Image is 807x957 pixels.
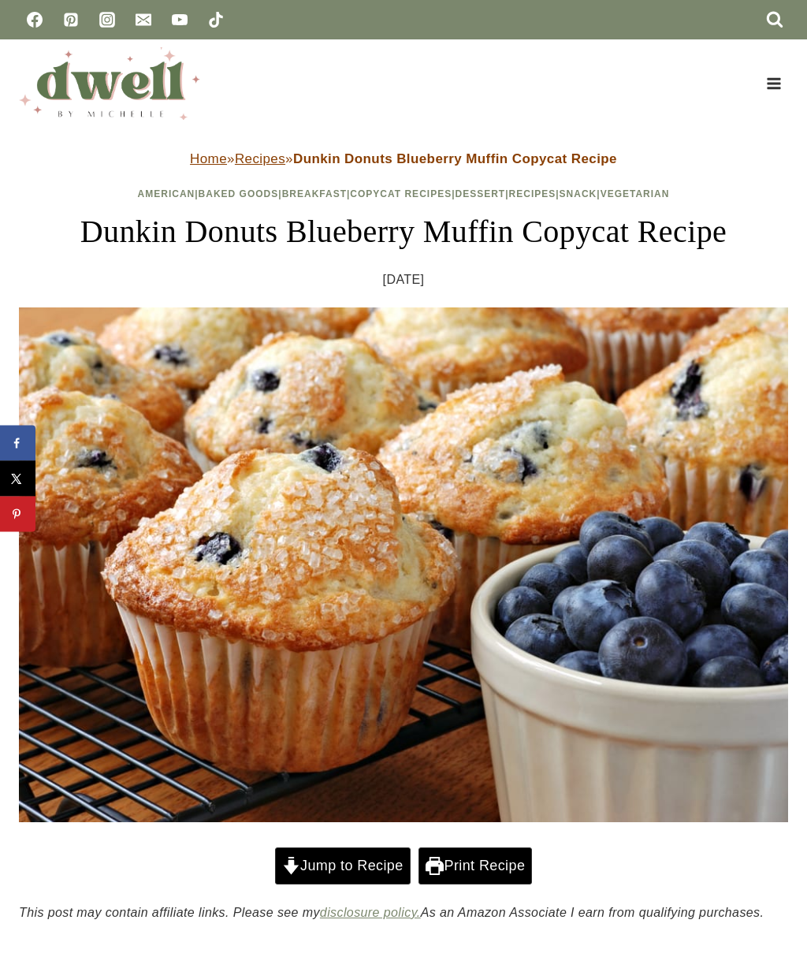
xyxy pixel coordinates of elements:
a: Home [190,151,227,166]
a: Dessert [456,188,506,199]
img: DWELL by michelle [19,47,200,120]
a: Jump to Recipe [275,847,411,884]
span: | | | | | | | [138,188,670,199]
button: Open menu [759,71,788,95]
a: TikTok [200,4,232,35]
a: Copycat Recipes [350,188,452,199]
time: [DATE] [383,268,425,292]
a: Email [128,4,159,35]
a: YouTube [164,4,195,35]
a: Baked Goods [199,188,279,199]
button: View Search Form [761,6,788,33]
strong: Dunkin Donuts Blueberry Muffin Copycat Recipe [293,151,617,166]
a: Instagram [91,4,123,35]
a: Pinterest [55,4,87,35]
a: Recipes [235,151,285,166]
span: » » [190,151,617,166]
em: This post may contain affiliate links. Please see my As an Amazon Associate I earn from qualifyin... [19,906,764,919]
a: Facebook [19,4,50,35]
img: dunkin donuts blueberry muffins recipe [19,307,788,822]
a: disclosure policy. [320,906,421,919]
a: Print Recipe [418,847,532,884]
a: Vegetarian [601,188,670,199]
a: Recipes [509,188,556,199]
h1: Dunkin Donuts Blueberry Muffin Copycat Recipe [19,208,788,255]
a: Breakfast [282,188,347,199]
a: Snack [560,188,597,199]
a: American [138,188,195,199]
